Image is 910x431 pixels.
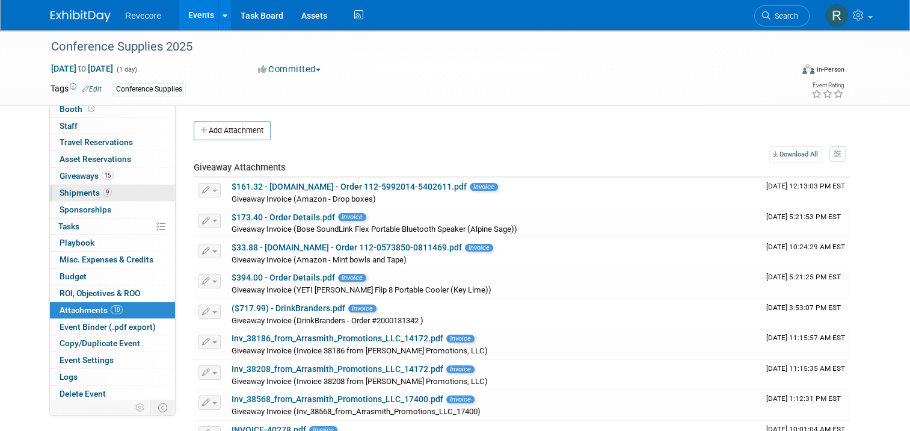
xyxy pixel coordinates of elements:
[47,36,777,58] div: Conference Supplies 2025
[761,178,850,208] td: Upload Timestamp
[770,11,798,20] span: Search
[254,63,325,76] button: Committed
[50,369,175,385] a: Logs
[60,205,111,214] span: Sponsorships
[766,212,841,221] span: Upload Timestamp
[51,82,102,96] td: Tags
[232,225,517,234] span: Giveaway Invoice (Bose SoundLink Flex Portable Bluetooth Speaker (Alpine Sage))
[232,255,407,264] span: Giveaway Invoice (Amazon - Mint bowls and Tape)
[50,352,175,368] a: Event Settings
[51,10,111,22] img: ExhibitDay
[130,400,151,415] td: Personalize Event Tab Strip
[50,252,175,268] a: Misc. Expenses & Credits
[194,121,271,140] button: Add Attachment
[60,154,131,164] span: Asset Reservations
[802,64,814,74] img: Format-Inperson.png
[112,83,186,96] div: Conference Supplies
[50,235,175,251] a: Playbook
[766,243,845,251] span: Upload Timestamp
[766,182,845,190] span: Upload Timestamp
[60,137,133,147] span: Travel Reservations
[761,268,850,299] td: Upload Timestamp
[60,255,153,264] span: Misc. Expenses & Credits
[766,394,841,403] span: Upload Timestamp
[761,208,850,238] td: Upload Timestamp
[60,355,114,365] span: Event Settings
[60,305,123,315] span: Attachments
[761,299,850,329] td: Upload Timestamp
[446,395,475,403] span: Invoice
[232,364,443,374] a: Inv_38208_from_Arrasmith_Promotions_LLC_14172.pdf
[465,244,493,252] span: Invoice
[50,185,175,201] a: Shipments9
[232,243,462,252] a: $33.88 - [DOMAIN_NAME] - Order 112-0573850-0811469.pdf
[232,333,443,343] a: Inv_38186_from_Arrasmith_Promotions_LLC_14172.pdf
[50,202,175,218] a: Sponsorships
[60,238,94,247] span: Playbook
[766,273,841,281] span: Upload Timestamp
[232,303,345,313] a: ($717.99) - DrinkBranders.pdf
[446,365,475,373] span: Invoice
[761,390,850,420] td: Upload Timestamp
[85,104,97,113] span: Booth not reserved yet
[769,146,822,163] a: Download All
[754,5,810,26] a: Search
[232,182,467,191] a: $161.32 - [DOMAIN_NAME] - Order 112-5992014-5402611.pdf
[60,338,140,348] span: Copy/Duplicate Event
[232,407,481,416] span: Giveaway Invoice (Inv_38568_from_Arrasmith_Promotions_LLC_17400)
[50,118,175,134] a: Staff
[60,322,156,332] span: Event Binder (.pdf export)
[232,194,376,203] span: Giveaway Invoice (Amazon - Drop boxes)
[50,168,175,184] a: Giveaways15
[60,171,114,181] span: Giveaways
[60,104,97,114] span: Booth
[76,64,88,73] span: to
[50,151,175,167] a: Asset Reservations
[50,101,175,117] a: Booth
[103,188,112,197] span: 9
[811,82,844,88] div: Event Rating
[50,219,175,235] a: Tasks
[82,85,102,93] a: Edit
[50,335,175,352] a: Copy/Duplicate Event
[60,288,140,298] span: ROI, Objectives & ROO
[825,4,848,27] img: Rachael Sires
[60,389,106,398] span: Delete Event
[761,360,850,390] td: Upload Timestamp
[446,335,475,343] span: Invoice
[348,305,377,312] span: Invoice
[766,364,845,373] span: Upload Timestamp
[125,11,161,20] span: Revecore
[60,121,78,131] span: Staff
[727,63,844,81] div: Event Format
[232,377,488,386] span: Giveaway Invoice (Invoice 38208 from [PERSON_NAME] Promotions, LLC)
[50,302,175,318] a: Attachments10
[58,222,79,231] span: Tasks
[115,66,137,73] span: (1 day)
[232,346,488,355] span: Giveaway Invoice (Invoice 38186 from [PERSON_NAME] Promotions, LLC)
[51,63,114,74] span: [DATE] [DATE]
[232,316,423,325] span: Giveaway Invoice (DrinkBranders - Order #2000131342 )
[111,305,123,314] span: 10
[194,162,286,173] span: Giveaway Attachments
[102,171,114,180] span: 15
[338,274,366,282] span: Invoice
[761,329,850,359] td: Upload Timestamp
[232,273,335,282] a: $394.00 - Order Details.pdf
[816,65,844,74] div: In-Person
[338,213,366,221] span: Invoice
[761,238,850,268] td: Upload Timestamp
[60,188,112,197] span: Shipments
[50,134,175,150] a: Travel Reservations
[50,268,175,285] a: Budget
[232,285,491,294] span: Giveaway Invoice (YETI [PERSON_NAME] Flip 8 Portable Cooler (Key Lime))
[50,285,175,302] a: ROI, Objectives & ROO
[50,319,175,335] a: Event Binder (.pdf export)
[232,212,335,222] a: $173.40 - Order Details.pdf
[232,394,443,404] a: Inv_38568_from_Arrasmith_Promotions_LLC_17400.pdf
[60,372,78,382] span: Logs
[766,333,845,342] span: Upload Timestamp
[50,386,175,402] a: Delete Event
[470,183,498,191] span: Invoice
[151,400,176,415] td: Toggle Event Tabs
